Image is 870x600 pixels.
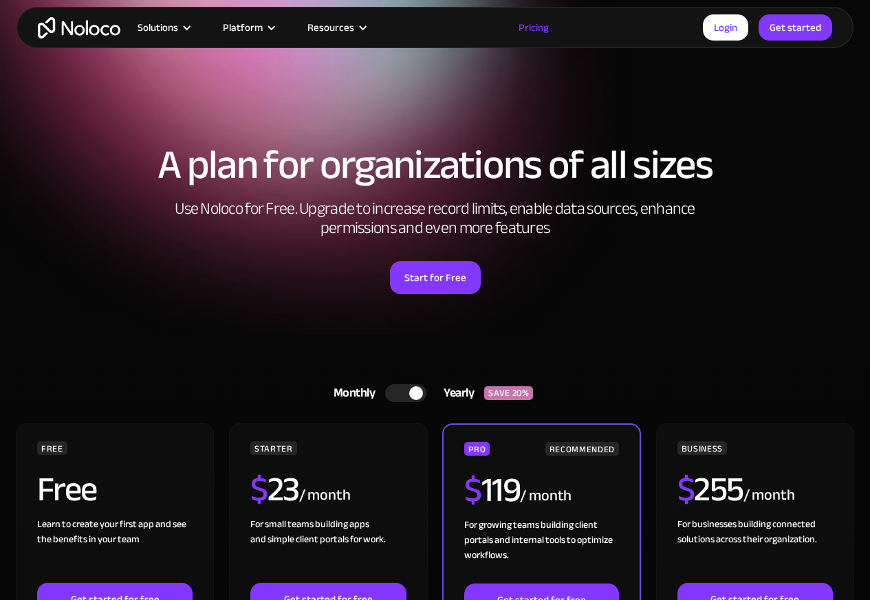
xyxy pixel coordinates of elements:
[677,472,743,507] h2: 255
[390,261,481,294] a: Start for Free
[206,19,290,36] div: Platform
[316,383,386,403] div: Monthly
[426,383,484,403] div: Yearly
[37,441,67,455] div: FREE
[138,19,178,36] div: Solutions
[464,442,490,456] div: PRO
[484,386,533,400] div: SAVE 20%
[37,517,193,583] div: Learn to create your first app and see the benefits in your team ‍
[38,17,120,38] a: home
[120,19,206,36] div: Solutions
[299,485,351,507] div: / month
[290,19,382,36] div: Resources
[464,458,481,522] span: $
[250,457,268,522] span: $
[743,485,795,507] div: / month
[223,19,263,36] div: Platform
[464,518,618,584] div: For growing teams building client portals and internal tools to optimize workflows.
[250,441,296,455] div: STARTER
[759,14,832,41] a: Get started
[677,441,727,455] div: BUSINESS
[464,473,520,507] h2: 119
[307,19,354,36] div: Resources
[14,144,856,186] h1: A plan for organizations of all sizes
[160,199,710,238] h2: Use Noloco for Free. Upgrade to increase record limits, enable data sources, enhance permissions ...
[501,19,566,36] a: Pricing
[703,14,748,41] a: Login
[545,442,619,456] div: RECOMMENDED
[250,472,299,507] h2: 23
[37,472,97,507] h2: Free
[250,517,406,583] div: For small teams building apps and simple client portals for work. ‍
[677,517,833,583] div: For businesses building connected solutions across their organization. ‍
[677,457,695,522] span: $
[520,485,572,507] div: / month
